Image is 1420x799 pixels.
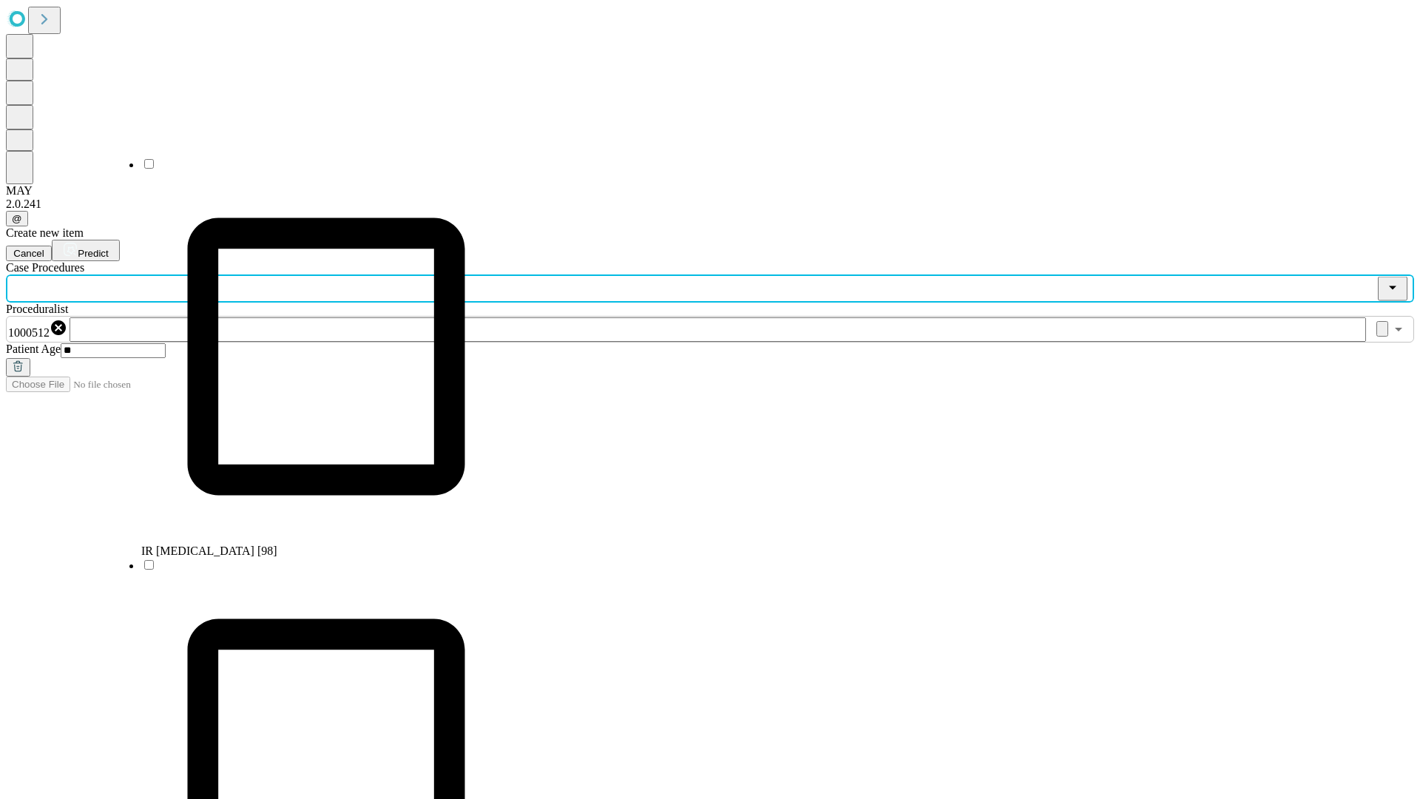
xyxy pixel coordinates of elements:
[52,240,120,261] button: Predict
[6,184,1414,198] div: MAY
[12,213,22,224] span: @
[1376,321,1388,337] button: Clear
[141,545,277,557] span: IR [MEDICAL_DATA] [98]
[6,246,52,261] button: Cancel
[13,248,44,259] span: Cancel
[8,326,50,339] span: 1000512
[6,261,84,274] span: Scheduled Procedure
[78,248,108,259] span: Predict
[8,319,67,340] div: 1000512
[6,211,28,226] button: @
[1378,277,1407,301] button: Close
[1388,319,1409,340] button: Open
[6,303,68,315] span: Proceduralist
[6,343,61,355] span: Patient Age
[6,226,84,239] span: Create new item
[6,198,1414,211] div: 2.0.241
